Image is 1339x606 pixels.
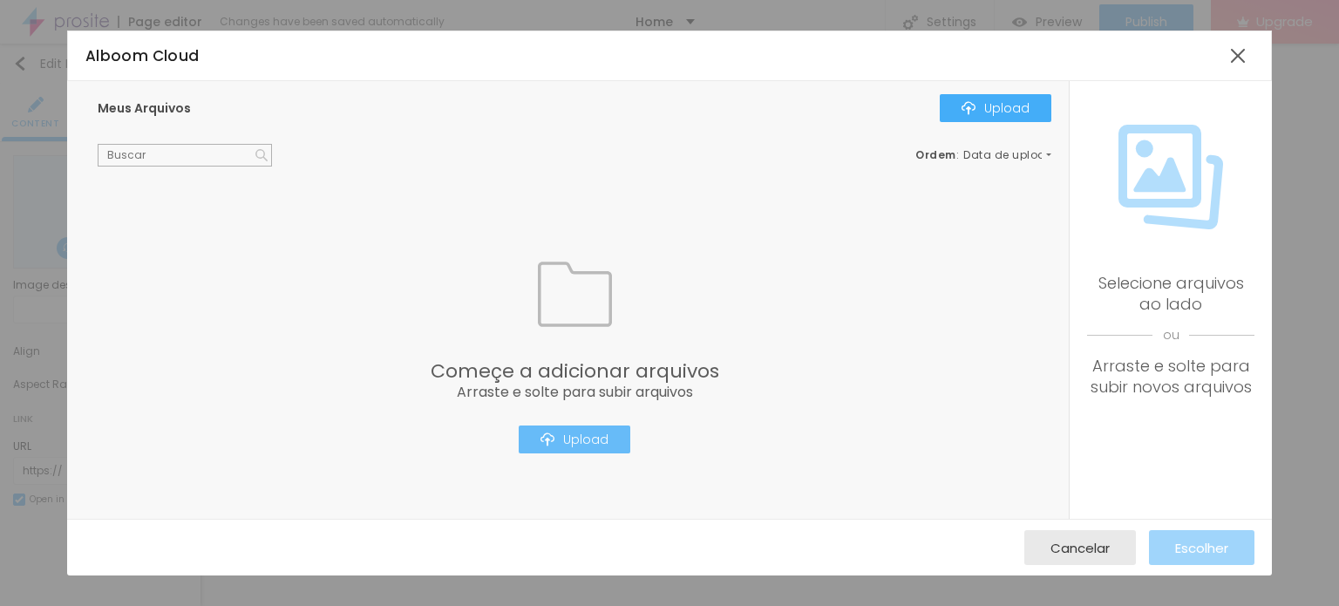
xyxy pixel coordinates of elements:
[1118,125,1223,229] img: Icone
[940,94,1051,122] button: IconeUpload
[915,150,1051,160] div: :
[431,385,719,399] span: Arraste e solte para subir arquivos
[85,45,200,66] span: Alboom Cloud
[519,426,630,453] button: IconeUpload
[255,149,268,161] img: Icone
[1087,273,1254,398] div: Selecione arquivos ao lado Arraste e solte para subir novos arquivos
[98,144,272,167] input: Buscar
[1050,541,1110,555] span: Cancelar
[1149,530,1254,565] button: Escolher
[963,150,1054,160] span: Data de upload
[540,432,554,446] img: Icone
[915,147,956,162] span: Ordem
[431,362,719,381] span: Começe a adicionar arquivos
[1087,315,1254,356] span: ou
[98,99,191,117] span: Meus Arquivos
[962,101,975,115] img: Icone
[962,101,1030,115] div: Upload
[1024,530,1136,565] button: Cancelar
[540,432,608,446] div: Upload
[1175,541,1228,555] span: Escolher
[538,257,612,331] img: Icone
